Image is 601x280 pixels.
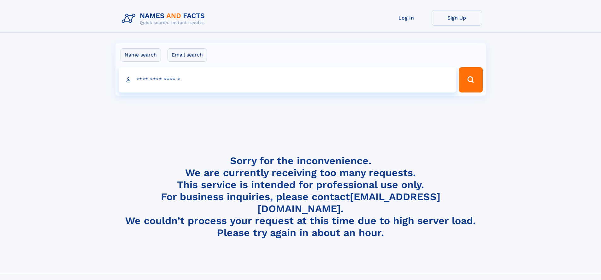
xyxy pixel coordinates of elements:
[168,48,207,62] label: Email search
[459,67,482,92] button: Search Button
[119,10,210,27] img: Logo Names and Facts
[381,10,432,26] a: Log In
[119,155,482,239] h4: Sorry for the inconvenience. We are currently receiving too many requests. This service is intend...
[432,10,482,26] a: Sign Up
[121,48,161,62] label: Name search
[119,67,457,92] input: search input
[257,191,440,215] a: [EMAIL_ADDRESS][DOMAIN_NAME]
